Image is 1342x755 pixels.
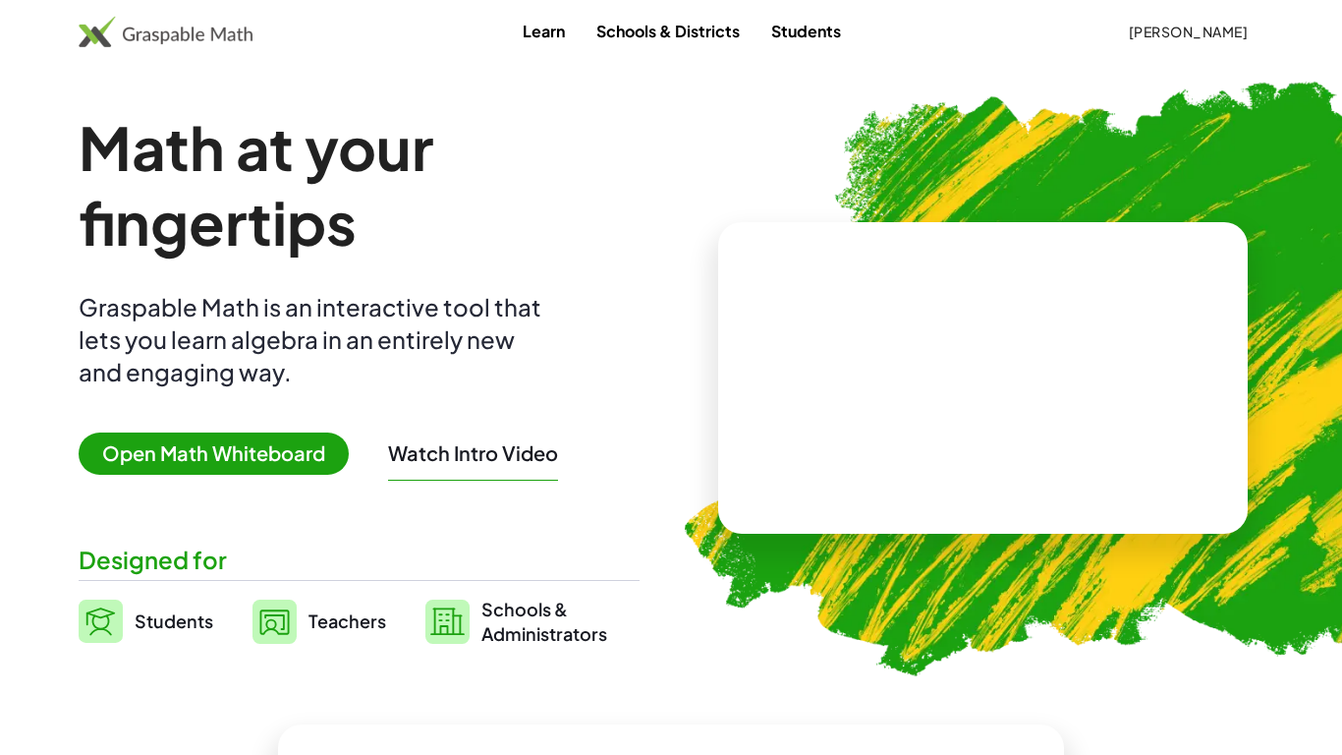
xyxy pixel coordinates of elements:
span: Students [135,610,213,632]
span: Schools & Administrators [481,597,607,646]
span: Teachers [308,610,386,632]
button: [PERSON_NAME] [1112,14,1263,49]
a: Learn [507,13,581,49]
a: Open Math Whiteboard [79,444,364,465]
a: Schools &Administrators [425,597,607,646]
div: Designed for [79,544,640,576]
a: Students [79,597,213,646]
img: svg%3e [425,600,470,644]
img: svg%3e [252,600,297,644]
span: [PERSON_NAME] [1128,23,1248,40]
span: Open Math Whiteboard [79,433,349,475]
a: Teachers [252,597,386,646]
div: Graspable Math is an interactive tool that lets you learn algebra in an entirely new and engaging... [79,291,550,388]
video: What is this? This is dynamic math notation. Dynamic math notation plays a central role in how Gr... [836,305,1131,452]
h1: Math at your fingertips [79,110,640,260]
a: Schools & Districts [581,13,755,49]
button: Watch Intro Video [388,440,558,466]
a: Students [755,13,857,49]
img: svg%3e [79,600,123,643]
